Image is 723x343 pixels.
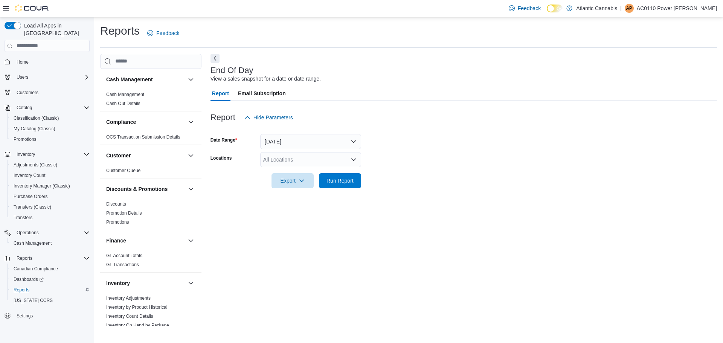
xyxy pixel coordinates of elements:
span: OCS Transaction Submission Details [106,134,180,140]
button: Reports [2,253,93,264]
h3: Customer [106,152,131,159]
button: [DATE] [260,134,361,149]
button: Cash Management [8,238,93,248]
a: Dashboards [8,274,93,285]
button: Inventory [106,279,185,287]
span: My Catalog (Classic) [14,126,55,132]
button: Discounts & Promotions [186,184,195,194]
a: Home [14,58,32,67]
span: Users [17,74,28,80]
span: Inventory Manager (Classic) [11,181,90,191]
button: Customers [2,87,93,98]
span: Cash Management [106,91,144,98]
a: Promotions [11,135,40,144]
span: Adjustments (Classic) [11,160,90,169]
span: Home [17,59,29,65]
span: Inventory On Hand by Package [106,322,169,328]
span: Transfers (Classic) [14,204,51,210]
a: GL Transactions [106,262,139,267]
div: AC0110 Power Mike [625,4,634,13]
span: Classification (Classic) [11,114,90,123]
span: Catalog [14,103,90,112]
span: Inventory Count [11,171,90,180]
span: Reports [17,255,32,261]
span: Purchase Orders [11,192,90,201]
a: Cash Management [11,239,55,248]
button: My Catalog (Classic) [8,123,93,134]
button: Inventory [2,149,93,160]
a: Inventory Count Details [106,314,153,319]
label: Date Range [210,137,237,143]
a: Inventory On Hand by Package [106,323,169,328]
span: Load All Apps in [GEOGRAPHIC_DATA] [21,22,90,37]
span: Inventory [17,151,35,157]
span: Discounts [106,201,126,207]
span: Users [14,73,90,82]
a: Inventory Manager (Classic) [11,181,73,191]
span: Customer Queue [106,168,140,174]
a: [US_STATE] CCRS [11,296,56,305]
button: Open list of options [351,157,357,163]
a: Inventory by Product Historical [106,305,168,310]
span: Promotions [106,219,129,225]
span: Transfers (Classic) [11,203,90,212]
span: Reports [11,285,90,294]
a: Customer Queue [106,168,140,173]
span: Dashboards [11,275,90,284]
h3: Cash Management [106,76,153,83]
button: Promotions [8,134,93,145]
img: Cova [15,5,49,12]
span: Settings [14,311,90,320]
a: Transfers (Classic) [11,203,54,212]
span: Settings [17,313,33,319]
button: Adjustments (Classic) [8,160,93,170]
input: Dark Mode [547,5,563,12]
span: Inventory Count [14,172,46,178]
a: Reports [11,285,32,294]
span: Washington CCRS [11,296,90,305]
span: Inventory [14,150,90,159]
a: Settings [14,311,36,320]
span: Cash Management [11,239,90,248]
span: Customers [17,90,38,96]
span: Inventory Adjustments [106,295,151,301]
a: Feedback [144,26,182,41]
a: Transfers [11,213,35,222]
span: Cash Out Details [106,101,140,107]
span: Customers [14,88,90,97]
button: Classification (Classic) [8,113,93,123]
a: Dashboards [11,275,47,284]
span: Transfers [14,215,32,221]
span: Feedback [156,29,179,37]
h3: Compliance [106,118,136,126]
span: Email Subscription [238,86,286,101]
span: Report [212,86,229,101]
span: Inventory Count Details [106,313,153,319]
button: Operations [14,228,42,237]
a: Classification (Classic) [11,114,62,123]
span: Promotions [11,135,90,144]
span: Inventory by Product Historical [106,304,168,310]
span: Promotion Details [106,210,142,216]
a: Inventory Adjustments [106,296,151,301]
p: Atlantic Cannabis [576,4,617,13]
div: View a sales snapshot for a date or date range. [210,75,321,83]
h3: Discounts & Promotions [106,185,168,193]
label: Locations [210,155,232,161]
span: Operations [14,228,90,237]
span: Hide Parameters [253,114,293,121]
button: Canadian Compliance [8,264,93,274]
button: Next [210,54,220,63]
span: Inventory Manager (Classic) [14,183,70,189]
span: Adjustments (Classic) [14,162,57,168]
div: Finance [100,251,201,272]
button: Finance [106,237,185,244]
button: Catalog [14,103,35,112]
a: Promotion Details [106,210,142,216]
a: Canadian Compliance [11,264,61,273]
span: Canadian Compliance [14,266,58,272]
nav: Complex example [5,53,90,341]
span: GL Account Totals [106,253,142,259]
